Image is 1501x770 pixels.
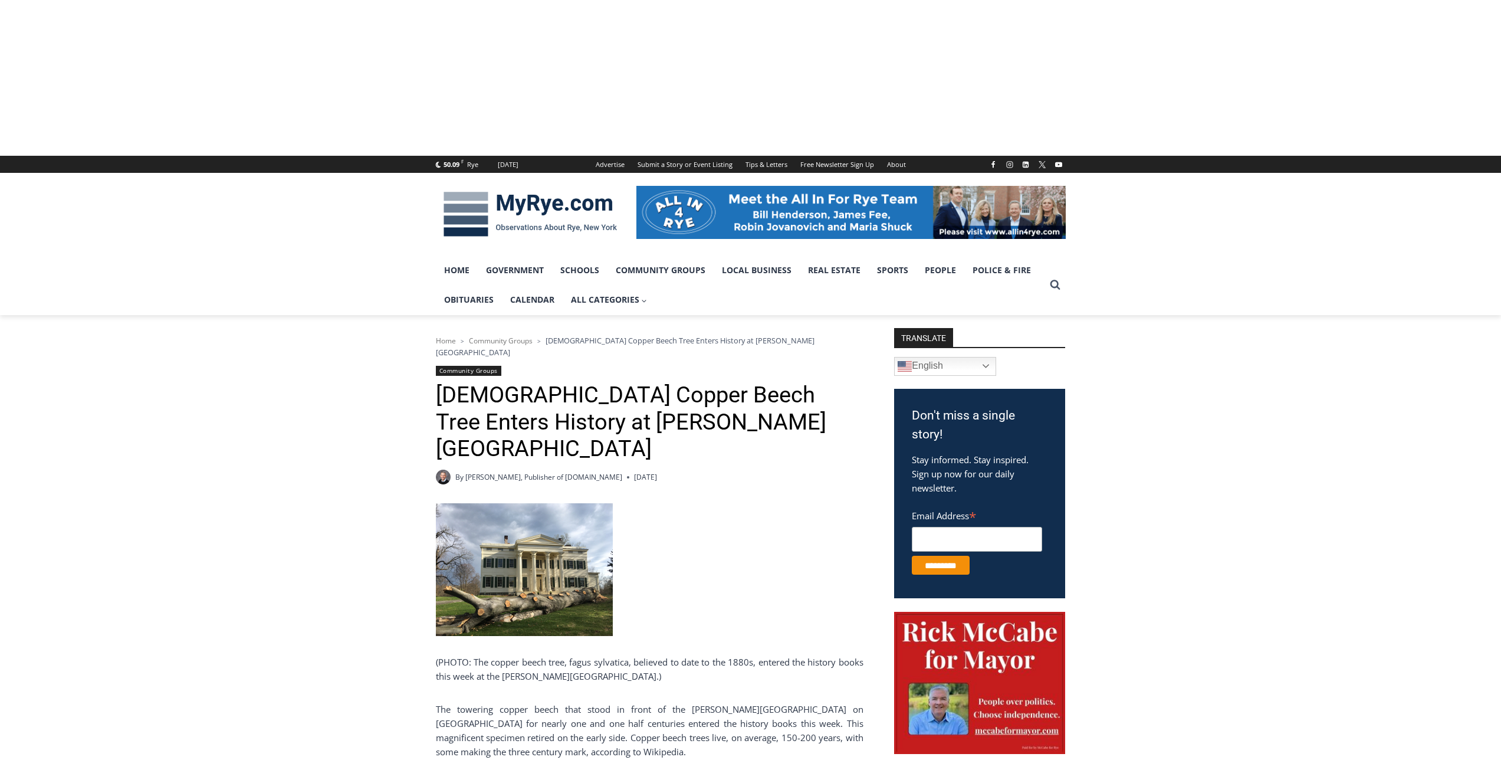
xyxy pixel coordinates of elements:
[436,503,613,636] img: TREE DOWN JAY 1 IMG_7852
[461,337,464,345] span: >
[436,184,625,245] img: MyRye.com
[1003,158,1017,172] a: Instagram
[436,366,501,376] a: Community Groups
[912,407,1047,444] h3: Don't miss a single story!
[436,335,863,359] nav: Breadcrumbs
[986,158,1000,172] a: Facebook
[469,336,533,346] a: Community Groups
[436,336,456,346] a: Home
[794,156,881,173] a: Free Newsletter Sign Up
[869,255,917,285] a: Sports
[436,285,502,314] a: Obituaries
[912,453,1047,495] p: Stay informed. Stay inspired. Sign up now for our daily newsletter.
[461,158,464,165] span: F
[436,702,863,759] p: The towering copper beech that stood in front of the [PERSON_NAME][GEOGRAPHIC_DATA] on [GEOGRAPHI...
[1052,158,1066,172] a: YouTube
[714,255,800,285] a: Local Business
[563,285,656,314] a: All Categories
[739,156,794,173] a: Tips & Letters
[455,471,464,483] span: By
[898,359,912,373] img: en
[465,472,622,482] a: [PERSON_NAME], Publisher of [DOMAIN_NAME]
[478,255,552,285] a: Government
[607,255,714,285] a: Community Groups
[467,159,478,170] div: Rye
[436,470,451,484] a: Author image
[881,156,912,173] a: About
[498,159,518,170] div: [DATE]
[894,328,953,347] strong: TRANSLATE
[800,255,869,285] a: Real Estate
[571,293,648,306] span: All Categories
[634,471,657,483] time: [DATE]
[894,357,996,376] a: English
[436,255,478,285] a: Home
[1035,158,1049,172] a: X
[436,655,863,683] p: (PHOTO: The copper beech tree, fagus sylvatica, believed to date to the 1880s, entered the histor...
[436,255,1045,315] nav: Primary Navigation
[589,156,912,173] nav: Secondary Navigation
[436,382,863,463] h1: [DEMOGRAPHIC_DATA] Copper Beech Tree Enters History at [PERSON_NAME][GEOGRAPHIC_DATA]
[894,612,1065,755] img: McCabe for Mayor
[502,285,563,314] a: Calendar
[589,156,631,173] a: Advertise
[436,335,814,358] span: [DEMOGRAPHIC_DATA] Copper Beech Tree Enters History at [PERSON_NAME][GEOGRAPHIC_DATA]
[444,160,459,169] span: 50.09
[537,337,541,345] span: >
[631,156,739,173] a: Submit a Story or Event Listing
[552,255,607,285] a: Schools
[1019,158,1033,172] a: Linkedin
[636,186,1066,239] img: All in for Rye
[917,255,964,285] a: People
[964,255,1039,285] a: Police & Fire
[912,504,1042,525] label: Email Address
[1045,274,1066,296] button: View Search Form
